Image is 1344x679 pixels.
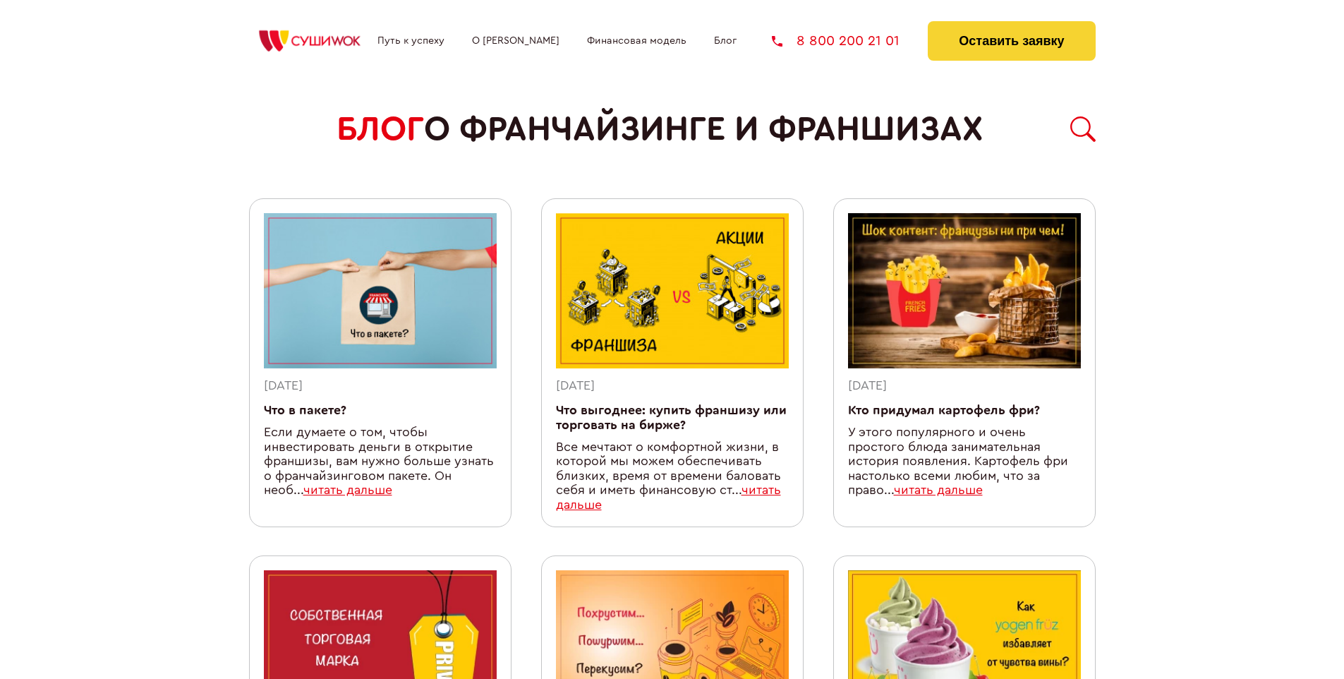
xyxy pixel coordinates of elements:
div: У этого популярного и очень простого блюда занимательная история появления. Картофель фри настоль... [848,426,1081,498]
div: [DATE] [848,379,1081,394]
button: Оставить заявку [928,21,1095,61]
a: Блог [714,35,737,47]
a: Путь к успеху [377,35,444,47]
a: Кто придумал картофель фри? [848,404,1040,416]
a: 8 800 200 21 01 [772,34,900,48]
div: [DATE] [556,379,789,394]
a: Финансовая модель [587,35,686,47]
a: О [PERSON_NAME] [472,35,559,47]
span: 8 800 200 21 01 [797,34,900,48]
a: читать дальше [556,484,781,511]
a: читать дальше [894,484,983,496]
span: о франчайзинге и франшизах [424,110,983,149]
a: Что в пакете? [264,404,346,416]
div: Все мечтают о комфортной жизни, в которой мы можем обеспечивать близких, время от времени баловат... [556,440,789,513]
div: Если думаете о том, чтобы инвестировать деньги в открытие франшизы, вам нужно больше узнать о фра... [264,426,497,498]
a: читать дальше [303,484,392,496]
a: Что выгоднее: купить франшизу или торговать на бирже? [556,404,787,431]
div: [DATE] [264,379,497,394]
span: БЛОГ [337,110,424,149]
